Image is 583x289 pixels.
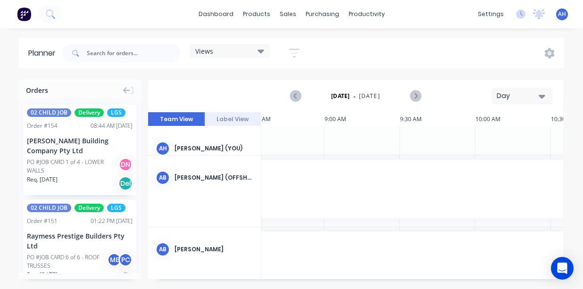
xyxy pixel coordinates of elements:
span: - [353,91,356,102]
span: 02 CHILD JOB [27,204,71,212]
div: Open Intercom Messenger [551,257,574,280]
div: AH [156,141,170,156]
a: dashboard [194,7,238,21]
span: 02 CHILD JOB [27,108,71,117]
div: purchasing [301,7,344,21]
img: Factory [17,7,31,21]
div: Raymess Prestige Builders Pty Ltd [27,231,133,251]
div: products [238,7,275,21]
button: Previous page [291,90,301,102]
span: [DATE] [359,92,380,100]
div: [PERSON_NAME] [175,245,253,254]
strong: [DATE] [331,92,350,100]
div: AB [156,171,170,185]
div: [PERSON_NAME] (OFFSHORE) [175,173,253,182]
input: Search for orders... [87,44,180,63]
div: PC [118,253,133,267]
div: 8:30 AM [249,112,325,126]
div: PO #JOB CARD 6 of 6 - ROOF TRUSSES [27,253,110,270]
span: Req. [DATE] [27,271,58,279]
div: 01:22 PM [DATE] [91,217,133,225]
span: LGS [107,204,125,212]
div: Planner [28,48,60,59]
button: Next page [410,90,421,102]
span: AH [558,10,566,18]
span: Delivery [75,204,104,212]
div: PO #JOB CARD 1 of 4 - LOWER WALLS [27,158,121,175]
span: Views [195,46,213,56]
div: [PERSON_NAME] (You) [175,144,253,153]
div: 10:00 AM [475,112,551,126]
div: [PERSON_NAME] Building Company Pty Ltd [27,136,133,156]
span: Delivery [75,108,104,117]
button: Day [491,88,553,104]
button: Team View [148,112,205,126]
div: Order # 154 [27,122,58,130]
span: Orders [26,85,48,95]
div: Order # 151 [27,217,58,225]
div: DN [118,157,133,172]
div: 9:00 AM [325,112,400,126]
div: Del [118,272,133,286]
div: ME [107,253,121,267]
div: settings [473,7,508,21]
div: AB [156,242,170,256]
div: productivity [344,7,390,21]
div: Del [118,176,133,190]
span: LGS [107,108,125,117]
button: Label View [205,112,261,126]
div: Day [497,91,540,101]
span: Req. [DATE] [27,175,58,184]
div: 08:44 AM [DATE] [91,122,133,130]
div: sales [275,7,301,21]
div: 9:30 AM [400,112,475,126]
